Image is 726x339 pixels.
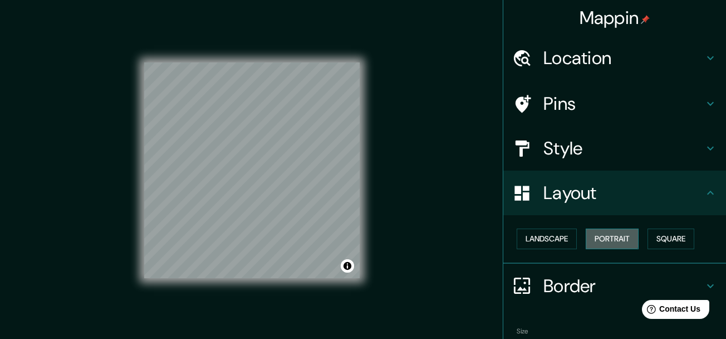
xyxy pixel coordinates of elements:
button: Square [647,229,694,249]
img: pin-icon.png [641,15,650,24]
h4: Border [543,275,704,297]
h4: Pins [543,93,704,115]
h4: Mappin [580,7,650,29]
label: Size [517,326,528,336]
h4: Layout [543,182,704,204]
iframe: Help widget launcher [627,296,714,327]
button: Landscape [517,229,577,249]
div: Border [503,264,726,308]
h4: Style [543,137,704,159]
div: Style [503,126,726,171]
button: Toggle attribution [341,259,354,273]
div: Pins [503,81,726,126]
h4: Location [543,47,704,69]
div: Layout [503,171,726,215]
button: Portrait [586,229,639,249]
div: Location [503,36,726,80]
canvas: Map [144,62,360,278]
